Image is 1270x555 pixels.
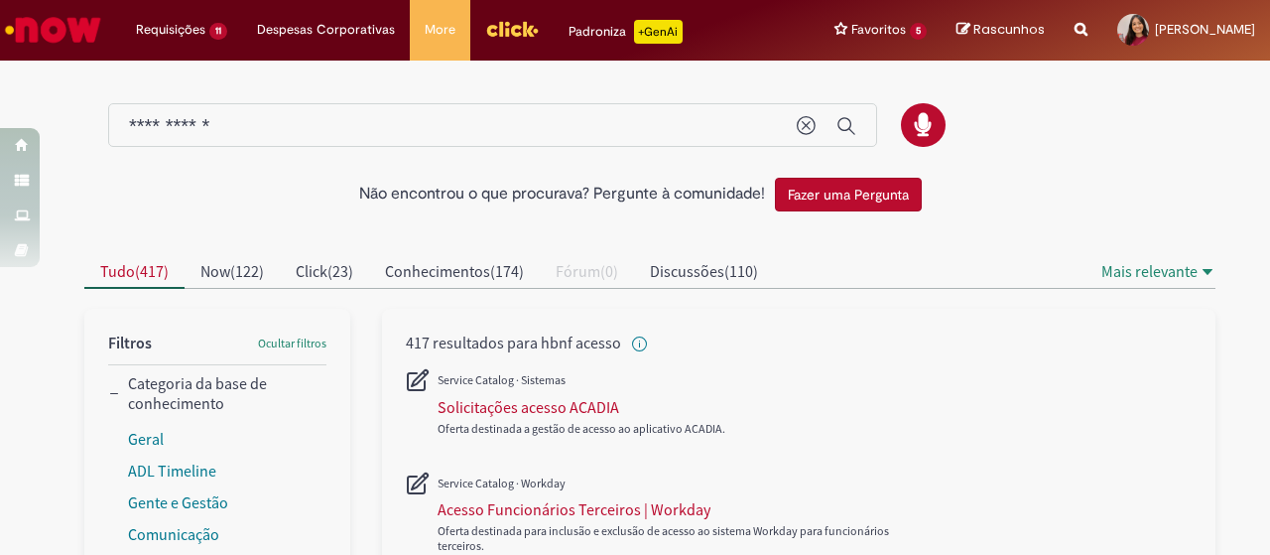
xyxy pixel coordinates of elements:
[359,186,765,204] h2: Não encontrou o que procurava? Pergunte à comunidade!
[209,23,227,40] span: 11
[569,20,683,44] div: Padroniza
[973,20,1045,39] span: Rascunhos
[2,10,104,50] img: ServiceNow
[485,14,539,44] img: click_logo_yellow_360x200.png
[257,20,395,40] span: Despesas Corporativas
[136,20,205,40] span: Requisições
[910,23,927,40] span: 5
[956,21,1045,40] a: Rascunhos
[775,178,922,211] button: Fazer uma Pergunta
[851,20,906,40] span: Favoritos
[634,20,683,44] p: +GenAi
[425,20,455,40] span: More
[1155,21,1255,38] span: [PERSON_NAME]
